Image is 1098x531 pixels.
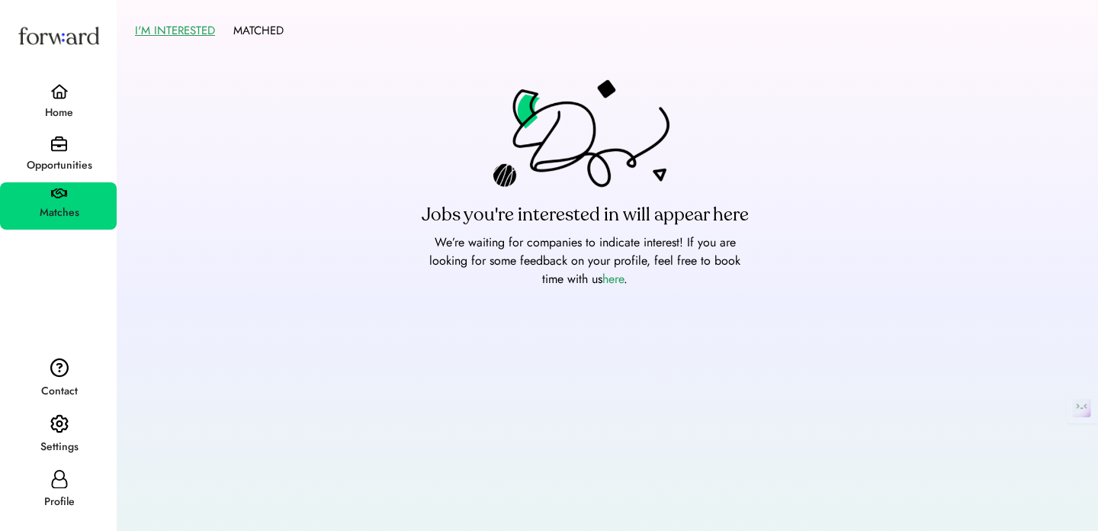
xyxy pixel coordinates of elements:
div: We’re waiting for companies to indicate interest! If you are looking for some feedback on your pr... [417,233,753,288]
div: Jobs you're interested in will appear here [422,203,749,227]
div: Opportunities [2,156,117,175]
div: Home [2,104,117,122]
img: home.svg [50,84,69,99]
button: MATCHED [233,19,284,43]
img: settings.svg [50,414,69,434]
img: Forward logo [15,12,102,59]
div: Profile [2,493,117,511]
button: I'M INTERESTED [135,19,215,43]
img: fortune%20cookie.png [493,79,676,198]
a: here [602,270,624,288]
div: Matches [2,204,117,222]
div: Contact [2,382,117,401]
img: briefcase.svg [51,136,67,152]
div: Settings [2,438,117,456]
img: handshake.svg [51,188,67,199]
img: contact.svg [50,358,69,378]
